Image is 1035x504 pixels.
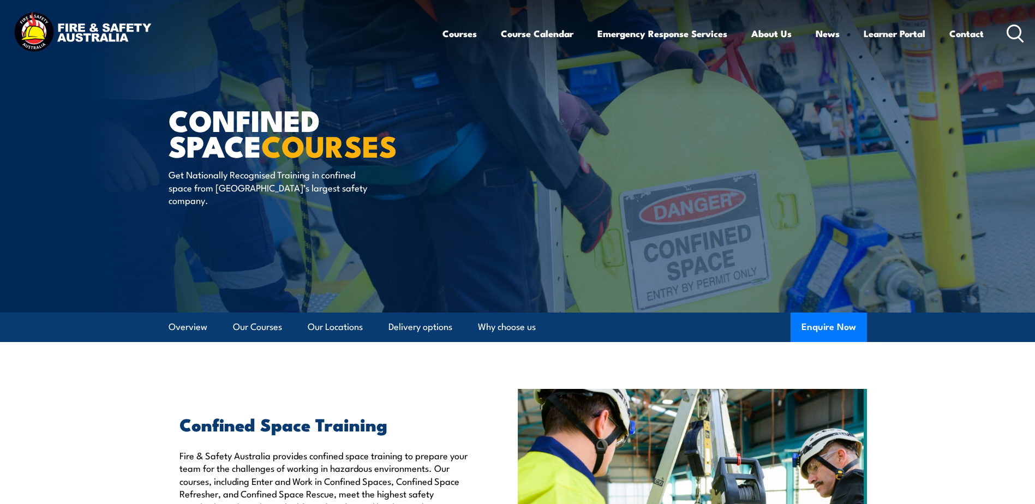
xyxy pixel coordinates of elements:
a: News [816,19,840,48]
a: Our Courses [233,313,282,341]
a: About Us [751,19,792,48]
strong: COURSES [261,122,397,167]
a: Learner Portal [864,19,925,48]
a: Emergency Response Services [597,19,727,48]
h1: Confined Space [169,107,438,158]
a: Courses [442,19,477,48]
a: Overview [169,313,207,341]
a: Contact [949,19,984,48]
a: Delivery options [388,313,452,341]
a: Our Locations [308,313,363,341]
button: Enquire Now [791,313,867,342]
a: Why choose us [478,313,536,341]
h2: Confined Space Training [180,416,468,431]
a: Course Calendar [501,19,573,48]
p: Get Nationally Recognised Training in confined space from [GEOGRAPHIC_DATA]’s largest safety comp... [169,168,368,206]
